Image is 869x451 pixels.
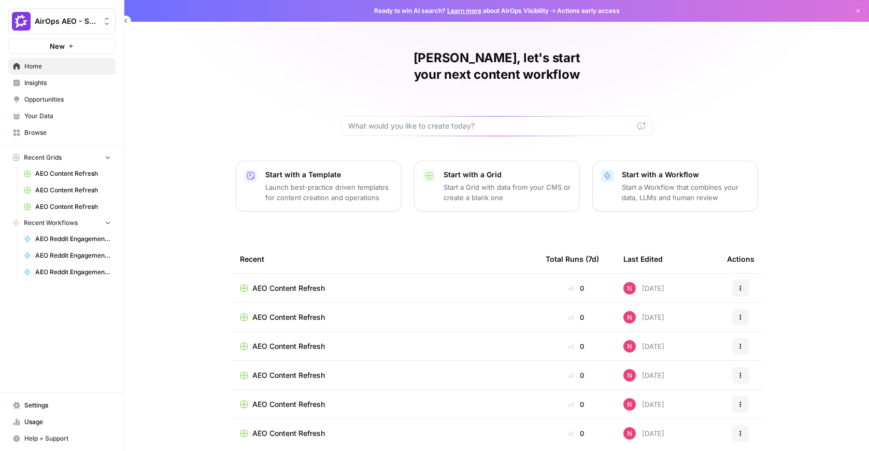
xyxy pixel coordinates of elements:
span: Insights [24,78,111,88]
span: AEO Content Refresh [252,283,325,293]
button: Recent Workflows [8,215,116,231]
div: Actions [727,245,754,273]
span: AEO Content Refresh [252,428,325,439]
button: Workspace: AirOps AEO - Single Brand (Gong) [8,8,116,34]
a: AEO Content Refresh [240,399,529,410]
img: fopa3c0x52at9xxul9zbduzf8hu4 [623,311,636,323]
img: fopa3c0x52at9xxul9zbduzf8hu4 [623,398,636,411]
a: AEO Content Refresh [240,428,529,439]
span: Ready to win AI search? about AirOps Visibility [374,6,549,16]
p: Start with a Template [265,170,393,180]
button: Recent Grids [8,150,116,165]
p: Start with a Workflow [622,170,749,180]
img: AirOps AEO - Single Brand (Gong) Logo [12,12,31,31]
span: Actions early access [557,6,620,16]
a: AEO Content Refresh [19,199,116,215]
span: AEO Content Refresh [252,312,325,322]
div: 0 [546,399,607,410]
button: Start with a TemplateLaunch best-practice driven templates for content creation and operations [236,161,402,212]
span: AirOps AEO - Single Brand (Gong) [35,16,97,26]
a: Usage [8,414,116,430]
input: What would you like to create today? [348,121,633,131]
img: fopa3c0x52at9xxul9zbduzf8hu4 [623,369,636,382]
a: AEO Content Refresh [19,165,116,182]
a: AEO Reddit Engagement - Fork [19,247,116,264]
span: AEO Content Refresh [35,169,111,178]
span: AEO Content Refresh [252,370,325,380]
a: Insights [8,75,116,91]
button: New [8,38,116,54]
button: Start with a WorkflowStart a Workflow that combines your data, LLMs and human review [592,161,758,212]
div: 0 [546,428,607,439]
img: fopa3c0x52at9xxul9zbduzf8hu4 [623,340,636,353]
span: Recent Grids [24,153,62,162]
span: AEO Content Refresh [35,186,111,195]
img: fopa3c0x52at9xxul9zbduzf8hu4 [623,282,636,294]
div: 0 [546,341,607,351]
a: Your Data [8,108,116,124]
a: AEO Reddit Engagement - Fork [19,231,116,247]
div: Total Runs (7d) [546,245,599,273]
span: Usage [24,417,111,427]
button: Help + Support [8,430,116,447]
span: AEO Content Refresh [252,399,325,410]
p: Start with a Grid [444,170,571,180]
h1: [PERSON_NAME], let's start your next content workflow [341,50,652,83]
span: Home [24,62,111,71]
a: AEO Content Refresh [240,370,529,380]
img: fopa3c0x52at9xxul9zbduzf8hu4 [623,427,636,440]
span: AEO Reddit Engagement - Fork [35,267,111,277]
button: Start with a GridStart a Grid with data from your CMS or create a blank one [414,161,580,212]
a: AEO Content Refresh [19,182,116,199]
span: Help + Support [24,434,111,443]
div: Last Edited [623,245,663,273]
span: New [50,41,65,51]
div: 0 [546,370,607,380]
p: Launch best-practice driven templates for content creation and operations [265,182,393,203]
p: Start a Grid with data from your CMS or create a blank one [444,182,571,203]
a: Home [8,58,116,75]
span: Opportunities [24,95,111,104]
div: [DATE] [623,282,664,294]
a: Browse [8,124,116,141]
div: [DATE] [623,340,664,353]
div: [DATE] [623,311,664,323]
span: Recent Workflows [24,218,78,228]
span: AEO Reddit Engagement - Fork [35,234,111,244]
a: Opportunities [8,91,116,108]
span: Your Data [24,111,111,121]
a: AEO Reddit Engagement - Fork [19,264,116,280]
a: Settings [8,397,116,414]
span: AEO Reddit Engagement - Fork [35,251,111,260]
span: AEO Content Refresh [252,341,325,351]
p: Start a Workflow that combines your data, LLMs and human review [622,182,749,203]
a: Learn more [447,7,481,15]
div: [DATE] [623,369,664,382]
div: [DATE] [623,398,664,411]
span: Browse [24,128,111,137]
a: AEO Content Refresh [240,341,529,351]
span: AEO Content Refresh [35,202,111,212]
span: Settings [24,401,111,410]
div: [DATE] [623,427,664,440]
a: AEO Content Refresh [240,283,529,293]
a: AEO Content Refresh [240,312,529,322]
div: 0 [546,283,607,293]
div: 0 [546,312,607,322]
div: Recent [240,245,529,273]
